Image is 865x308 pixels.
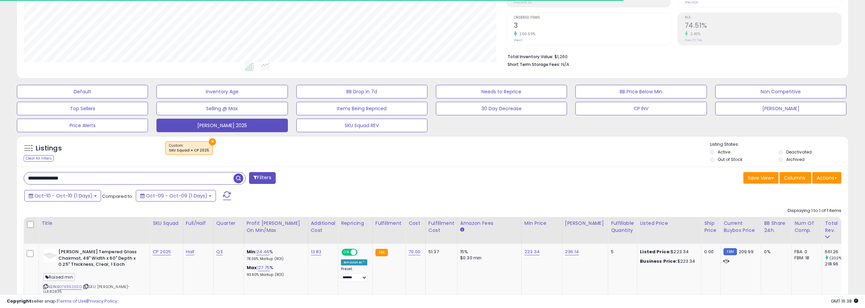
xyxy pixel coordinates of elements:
[247,257,303,261] p: 78.06% Markup (ROI)
[830,255,844,261] small: (202%)
[186,248,195,255] a: Half
[24,190,101,202] button: Oct-10 - Oct-10 (1 Days)
[723,220,758,234] div: Current Buybox Price
[247,264,258,271] b: Max:
[136,190,216,202] button: Oct-09 - Oct-09 (1 Days)
[247,220,305,234] div: Profit [PERSON_NAME] on Min/Max
[409,248,420,255] a: 70.00
[704,249,715,255] div: 0.00
[428,220,454,234] div: Fulfillment Cost
[640,249,696,255] div: $223.34
[17,85,148,98] button: Default
[88,298,117,304] a: Privacy Policy
[17,102,148,115] button: Top Sellers
[688,31,701,37] small: 2.43%
[296,85,427,98] button: BB Drop in 7d
[704,220,718,234] div: Ship Price
[640,248,671,255] b: Listed Price:
[764,220,789,234] div: BB Share 24h.
[640,258,696,264] div: $223.34
[723,248,737,255] small: FBM
[786,157,805,162] label: Archived
[341,220,370,227] div: Repricing
[640,220,698,227] div: Listed Price
[460,220,519,227] div: Amazon Fees
[156,119,288,132] button: [PERSON_NAME] 2025
[169,148,209,153] div: SKU Squad = CP 2025
[575,85,707,98] button: BB Price Below Min
[169,143,209,153] span: Custom:
[508,62,560,67] b: Short Term Storage Fees:
[794,255,817,261] div: FBM: 18
[739,248,753,255] span: 209.99
[247,265,303,277] div: %
[640,258,677,264] b: Business Price:
[247,248,257,255] b: Min:
[780,172,811,184] button: Columns
[611,249,632,255] div: 5
[375,249,388,256] small: FBA
[788,208,841,214] div: Displaying 1 to 1 of 1 items
[524,248,540,255] a: 223.34
[710,141,848,148] p: Listing States:
[409,220,423,227] div: Cost
[17,119,148,132] button: Price Alerts
[186,220,211,227] div: Full/Half
[57,284,82,290] a: B07K95265G
[150,217,183,244] th: CSV column name: cust_attr_8_SKU Squad
[296,102,427,115] button: Items Being Repriced
[216,220,241,227] div: Quarter
[514,0,532,4] small: Prev: $50.92
[561,61,569,68] span: N/A
[460,249,516,255] div: 15%
[718,157,742,162] label: Out of Stock
[718,149,730,155] label: Active
[153,248,171,255] a: CP 2025
[43,284,130,294] span: | SKU: [PERSON_NAME]-LLR82835
[209,138,216,145] button: ×
[514,38,522,42] small: Prev: 1
[460,227,464,233] small: Amazon Fees.
[524,220,559,227] div: Min Price
[356,250,367,255] span: OFF
[685,16,841,20] span: ROI
[825,220,849,234] div: Total Rev.
[565,248,579,255] a: 236.14
[764,249,786,255] div: 0%
[786,149,812,155] label: Deactivated
[685,0,698,4] small: Prev: N/A
[514,16,670,20] span: Ordered Items
[341,259,367,265] div: Amazon AI *
[784,174,805,181] span: Columns
[102,193,133,199] span: Compared to:
[7,298,31,304] strong: Copyright
[213,217,244,244] th: CSV column name: cust_attr_10_Quarter
[743,172,778,184] button: Save View
[244,217,308,244] th: The percentage added to the cost of goods (COGS) that forms the calculator for Min & Max prices.
[825,261,852,267] div: 218.96
[58,249,141,269] b: [PERSON_NAME] Tempered Glass Chairmat, 48" Width x 60" Depth x 0.25" Thickness, Clear, 1 Each
[247,273,303,277] p: 93.60% Markup (ROI)
[256,248,269,255] a: 24.46
[508,52,836,60] li: $1,260
[715,85,846,98] button: Non Competitive
[715,102,846,115] button: [PERSON_NAME]
[156,85,288,98] button: Inventory Age
[146,192,207,199] span: Oct-09 - Oct-09 (1 Days)
[685,22,841,31] h2: 74.51%
[794,220,819,234] div: Num of Comp.
[514,22,670,31] h2: 3
[341,267,367,282] div: Preset:
[156,102,288,115] button: Selling @ Max
[43,273,75,281] span: Raised min
[311,220,336,234] div: Additional Cost
[58,298,86,304] a: Terms of Use
[794,249,817,255] div: FBA: 0
[812,172,841,184] button: Actions
[685,38,702,42] small: Prev: 72.74%
[831,298,858,304] span: 2025-10-10 16:38 GMT
[36,144,62,153] h5: Listings
[611,220,634,234] div: Fulfillable Quantity
[460,255,516,261] div: $0.30 min
[565,220,605,227] div: [PERSON_NAME]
